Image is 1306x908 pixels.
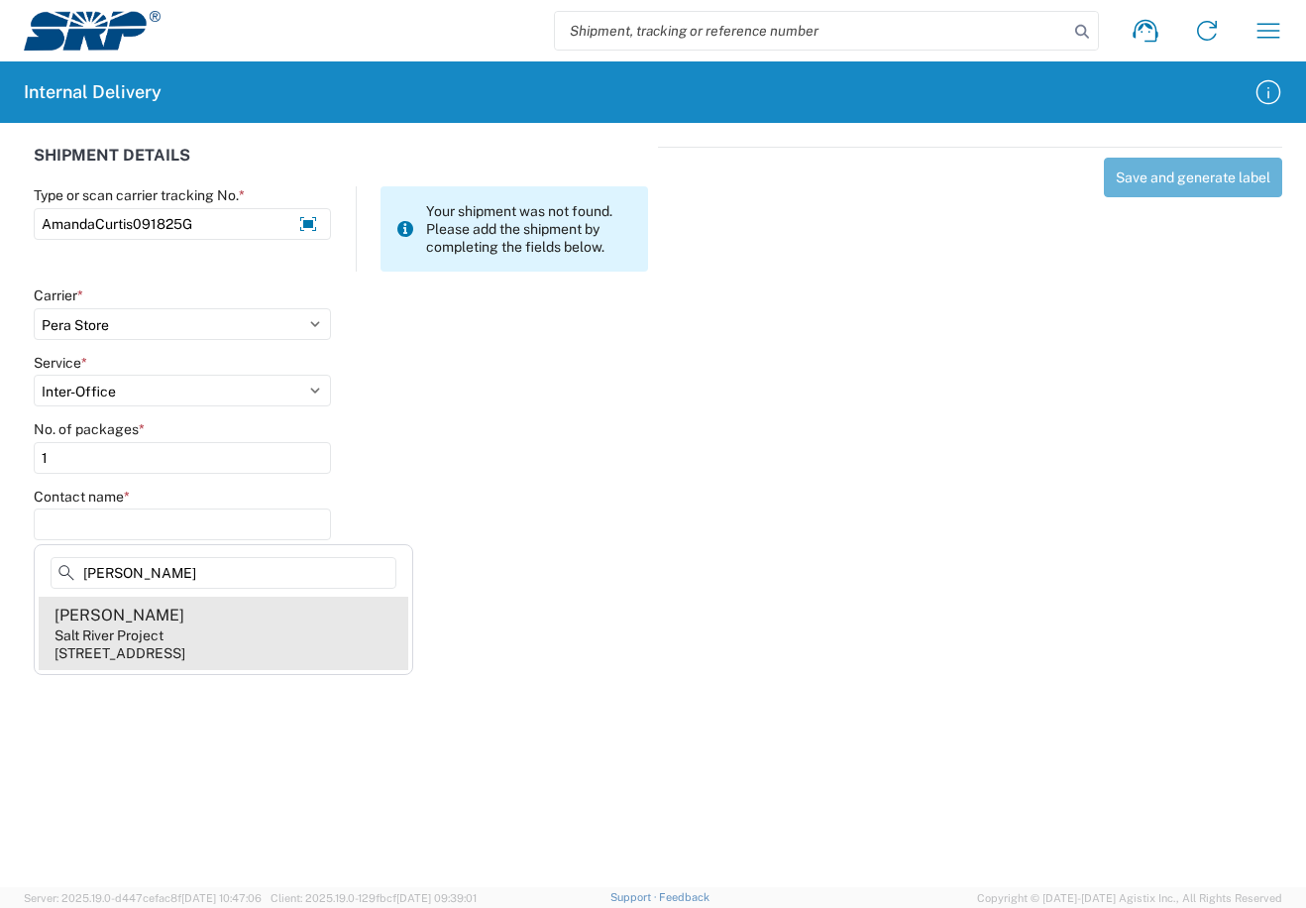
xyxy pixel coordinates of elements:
div: Salt River Project [54,626,163,644]
label: Contact name [34,488,130,506]
span: Server: 2025.19.0-d447cefac8f [24,892,262,904]
label: No. of packages [34,420,145,438]
div: SHIPMENT DETAILS [34,147,648,186]
a: Support [610,891,660,903]
label: Service [34,354,87,372]
input: Shipment, tracking or reference number [555,12,1068,50]
label: Type or scan carrier tracking No. [34,186,245,204]
span: [DATE] 10:47:06 [181,892,262,904]
span: [DATE] 09:39:01 [396,892,477,904]
span: Copyright © [DATE]-[DATE] Agistix Inc., All Rights Reserved [977,889,1282,907]
a: Feedback [659,891,709,903]
label: Carrier [34,286,83,304]
div: [STREET_ADDRESS] [54,644,185,662]
span: Your shipment was not found. Please add the shipment by completing the fields below. [426,202,633,256]
h2: Internal Delivery [24,80,162,104]
img: srp [24,11,161,51]
div: [PERSON_NAME] [54,605,184,626]
span: Client: 2025.19.0-129fbcf [271,892,477,904]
